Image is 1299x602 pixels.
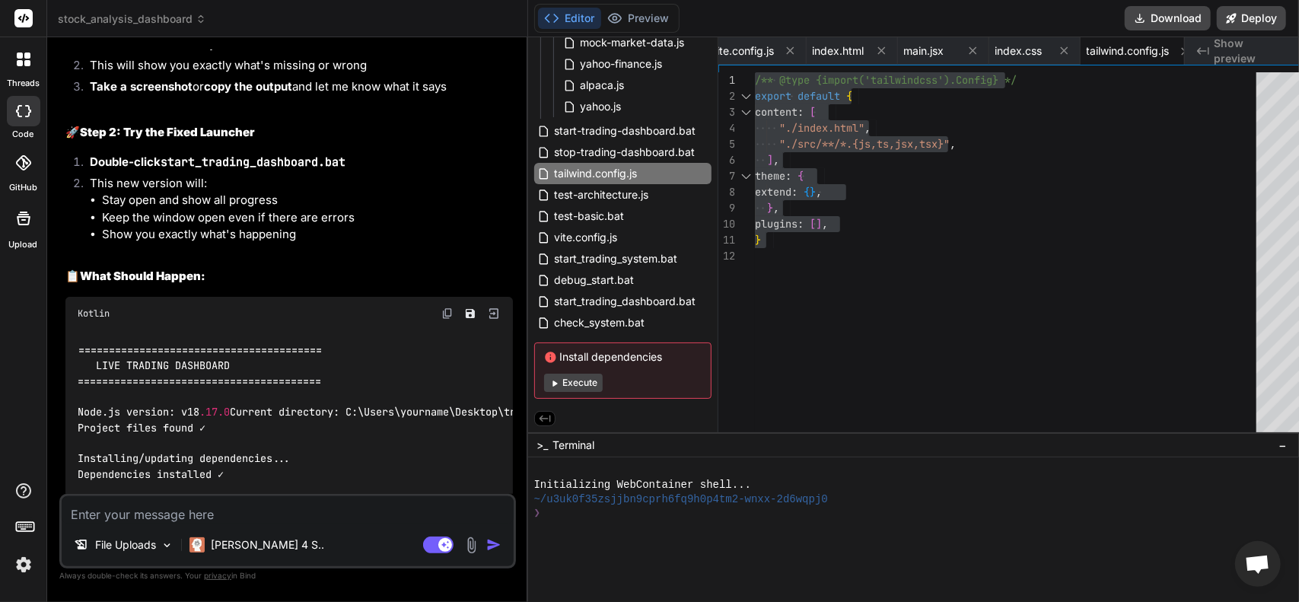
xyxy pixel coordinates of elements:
button: Execute [544,374,603,392]
span: : [785,169,791,183]
span: plugins [755,217,798,231]
div: 9 [718,200,735,216]
span: { [846,89,852,103]
span: default [798,89,840,103]
span: ❯ [534,506,542,521]
strong: Step 2: Try the Fixed Launcher [80,125,255,139]
span: start_trading_dashboard.bat [553,292,698,311]
span: vite.config.js [553,228,619,247]
div: 1 [718,72,735,88]
span: vite.config.js [712,43,775,59]
span: "./src/**/*.{js,ts,jsx,tsx}" [779,137,950,151]
button: Save file [460,303,481,324]
span: main.jsx [904,43,944,59]
span: stock_analysis_dashboard [58,11,206,27]
span: , [864,121,871,135]
span: , [822,217,828,231]
span: , [816,185,822,199]
button: Editor [538,8,601,29]
span: Install dependencies [544,349,702,365]
div: Click to collapse the range. [737,104,756,120]
span: , [950,137,956,151]
div: 3 [718,104,735,120]
span: tailwind.config.js [1087,43,1170,59]
span: ] [816,217,822,231]
li: Stay open and show all progress [102,192,513,209]
span: [ [810,105,816,119]
li: Show you exactly what's happening [102,226,513,244]
span: .17 [199,406,218,419]
label: Upload [9,238,38,251]
div: 12 [718,248,735,264]
span: privacy [204,571,231,580]
img: icon [486,537,501,553]
button: − [1275,433,1290,457]
span: start-trading-dashboard.bat [553,122,698,140]
strong: copy the output [204,79,292,94]
img: Claude 4 Sonnet [189,537,205,553]
span: ~/u3uk0f35zsjjbn9cprh6fq9h0p4tm2-wnxx-2d6wqpj0 [534,492,828,507]
span: : [798,217,804,231]
div: 4 [718,120,735,136]
div: 2 [718,88,735,104]
span: index.html [813,43,864,59]
span: index.css [995,43,1043,59]
strong: What Should Happen: [80,269,205,283]
span: , [773,201,779,215]
span: extend [755,185,791,199]
span: yahoo-finance.js [579,55,664,73]
span: mock-market-data.js [579,33,686,52]
strong: Double-click [90,154,345,169]
img: copy [441,307,454,320]
li: This new version will: [78,175,513,244]
span: : [791,185,798,199]
strong: Take a screenshot [90,79,193,94]
img: attachment [463,537,480,554]
div: 10 [718,216,735,232]
li: This will show you exactly what's missing or wrong [78,57,513,78]
span: } [810,185,816,199]
span: ] [767,153,773,167]
code: start_trading_dashboard.bat [161,154,345,170]
label: GitHub [9,181,37,194]
span: Kotlin [78,307,110,320]
span: export [755,89,791,103]
img: Pick Models [161,539,174,552]
img: settings [11,552,37,578]
span: test-architecture.js [553,186,651,204]
div: 5 [718,136,735,152]
span: alpaca.js [579,76,626,94]
span: "./index.html" [779,121,864,135]
label: code [13,128,34,141]
a: Open chat [1235,541,1281,587]
button: Deploy [1217,6,1286,30]
label: threads [7,77,40,90]
span: } [755,233,761,247]
div: 6 [718,152,735,168]
span: >_ [537,438,549,453]
span: .0 [218,406,230,419]
span: { [804,185,810,199]
img: Open in Browser [487,307,501,320]
button: Download [1125,6,1211,30]
span: yahoo.js [579,97,623,116]
h2: 📋 [65,268,513,285]
span: tailwind.config.js [553,164,639,183]
strong: Double-click [90,37,270,51]
p: File Uploads [95,537,156,553]
li: Keep the window open even if there are errors [102,209,513,227]
div: 11 [718,232,735,248]
div: Click to collapse the range. [737,168,756,184]
span: stop-trading-dashboard.bat [553,143,697,161]
span: − [1278,438,1287,453]
span: /** @type {import('tailwindcss').Config} */ [755,73,1017,87]
span: [ [810,217,816,231]
span: } [767,201,773,215]
span: content [755,105,798,119]
span: { [798,169,804,183]
div: 7 [718,168,735,184]
span: start_trading_system.bat [553,250,680,268]
button: Preview [601,8,676,29]
span: debug_start.bat [553,271,636,289]
span: theme [755,169,785,183]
